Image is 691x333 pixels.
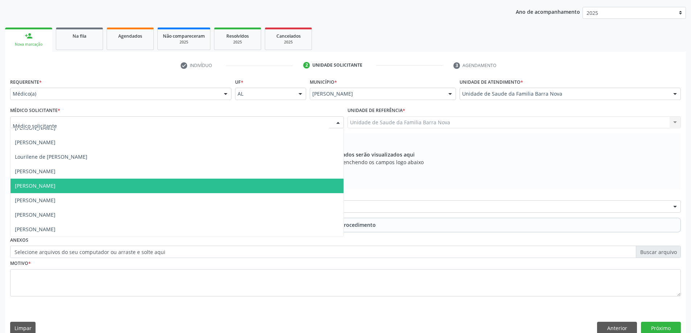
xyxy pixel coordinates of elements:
span: [PERSON_NAME] [312,90,441,97]
span: Médico(a) [13,90,217,97]
label: UF [235,76,243,88]
span: [PERSON_NAME] [15,139,55,146]
span: [PERSON_NAME] [15,211,55,218]
span: [PERSON_NAME] [15,168,55,175]
label: Requerente [10,76,42,88]
div: 2025 [163,39,205,45]
label: Unidade de referência [347,105,405,116]
input: Médico solicitante [13,119,329,133]
span: Os procedimentos adicionados serão visualizados aqui [276,151,415,158]
label: Anexos [10,235,28,246]
span: Cancelados [276,33,301,39]
label: Médico Solicitante [10,105,60,116]
label: Unidade de atendimento [460,76,523,88]
span: Adicione os procedimentos preenchendo os campos logo abaixo [267,158,424,166]
div: Unidade solicitante [312,62,362,68]
span: Agendados [118,33,142,39]
p: Ano de acompanhamento [516,7,580,16]
span: [PERSON_NAME] [15,182,55,189]
span: [PERSON_NAME] [15,197,55,204]
div: 2025 [219,39,256,45]
span: Resolvidos [226,33,249,39]
div: person_add [25,32,33,40]
span: Unidade de Saude da Familia Barra Nova [462,90,666,97]
div: 2025 [270,39,307,45]
div: 2 [303,62,310,68]
span: Adicionar Procedimento [316,221,376,229]
label: Município [310,76,337,88]
div: Nova marcação [10,42,47,47]
label: Motivo [10,258,31,269]
button: Adicionar Procedimento [10,218,681,232]
span: Na fila [73,33,86,39]
span: Não compareceram [163,33,205,39]
span: Lourilene de [PERSON_NAME] [15,153,87,160]
span: AL [238,90,292,97]
span: [PERSON_NAME] [15,226,55,233]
